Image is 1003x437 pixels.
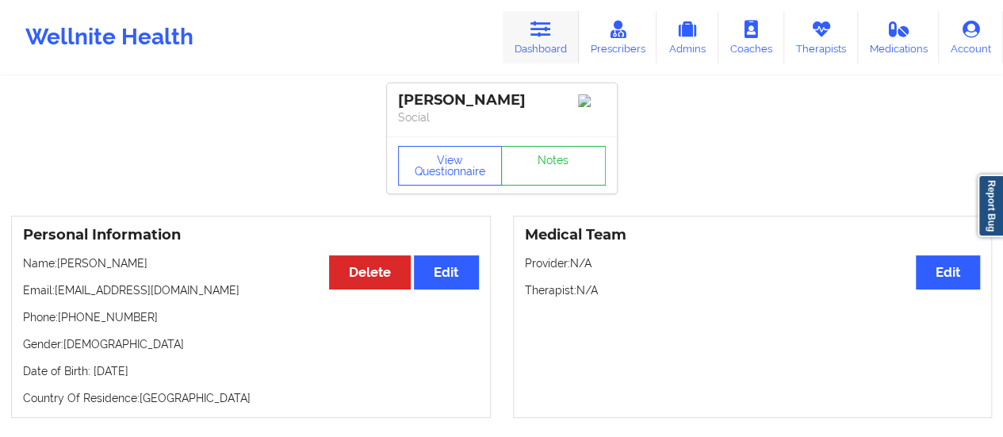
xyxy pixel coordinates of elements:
a: Notes [501,146,606,186]
button: Edit [916,255,980,289]
a: Report Bug [978,174,1003,237]
a: Dashboard [503,11,579,63]
p: Date of Birth: [DATE] [23,363,479,379]
p: Name: [PERSON_NAME] [23,255,479,271]
a: Account [939,11,1003,63]
button: Edit [414,255,478,289]
img: Image%2Fplaceholer-image.png [578,94,606,107]
a: Therapists [784,11,858,63]
p: Social [398,109,606,125]
p: Provider: N/A [525,255,981,271]
button: Delete [329,255,411,289]
h3: Medical Team [525,226,981,244]
p: Gender: [DEMOGRAPHIC_DATA] [23,336,479,352]
div: [PERSON_NAME] [398,91,606,109]
a: Admins [657,11,718,63]
p: Phone: [PHONE_NUMBER] [23,309,479,325]
a: Coaches [718,11,784,63]
p: Country Of Residence: [GEOGRAPHIC_DATA] [23,390,479,406]
a: Medications [858,11,940,63]
p: Therapist: N/A [525,282,981,298]
button: View Questionnaire [398,146,503,186]
p: Email: [EMAIL_ADDRESS][DOMAIN_NAME] [23,282,479,298]
h3: Personal Information [23,226,479,244]
a: Prescribers [579,11,657,63]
